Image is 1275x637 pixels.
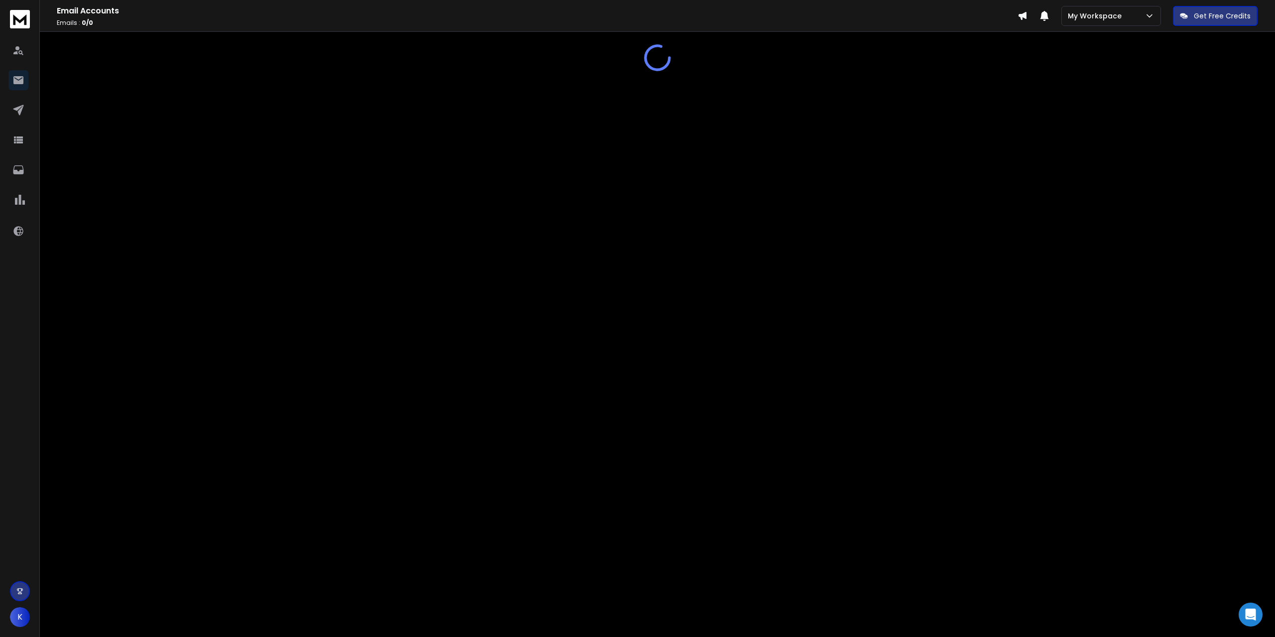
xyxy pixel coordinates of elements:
[10,10,30,28] img: logo
[1194,11,1251,21] p: Get Free Credits
[10,607,30,627] button: K
[1239,603,1263,627] div: Open Intercom Messenger
[82,18,93,27] span: 0 / 0
[1173,6,1258,26] button: Get Free Credits
[1068,11,1126,21] p: My Workspace
[57,5,1018,17] h1: Email Accounts
[57,19,1018,27] p: Emails :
